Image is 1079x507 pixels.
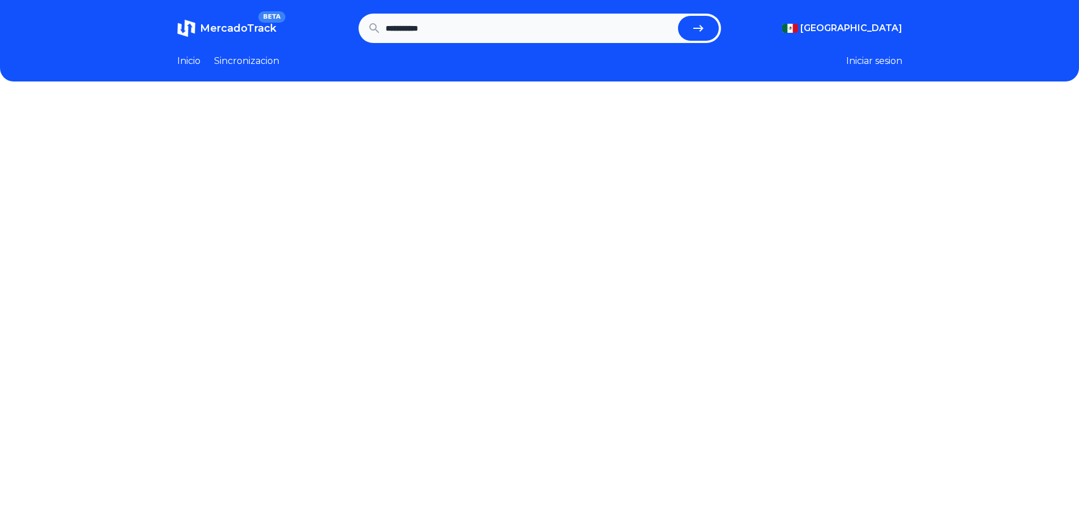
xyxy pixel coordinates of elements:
img: MercadoTrack [177,19,195,37]
span: MercadoTrack [200,22,276,35]
span: BETA [258,11,285,23]
span: [GEOGRAPHIC_DATA] [800,22,902,35]
button: Iniciar sesion [846,54,902,68]
a: MercadoTrackBETA [177,19,276,37]
a: Sincronizacion [214,54,279,68]
a: Inicio [177,54,201,68]
img: Mexico [782,24,798,33]
button: [GEOGRAPHIC_DATA] [782,22,902,35]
